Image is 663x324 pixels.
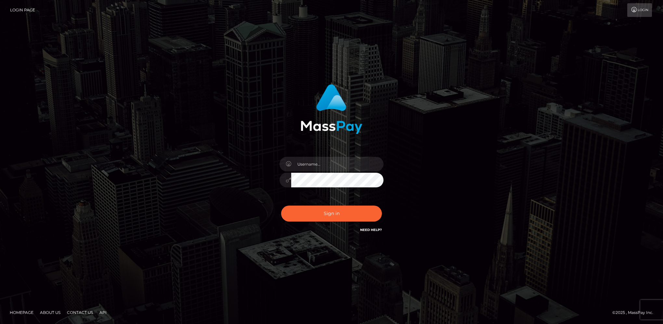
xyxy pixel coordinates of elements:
[360,228,382,232] a: Need Help?
[612,309,658,316] div: © 2025 , MassPay Inc.
[64,307,96,317] a: Contact Us
[291,157,383,171] input: Username...
[97,307,109,317] a: API
[37,307,63,317] a: About Us
[7,307,36,317] a: Homepage
[281,206,382,222] button: Sign in
[10,3,35,17] a: Login Page
[301,84,362,134] img: MassPay Login
[627,3,652,17] a: Login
